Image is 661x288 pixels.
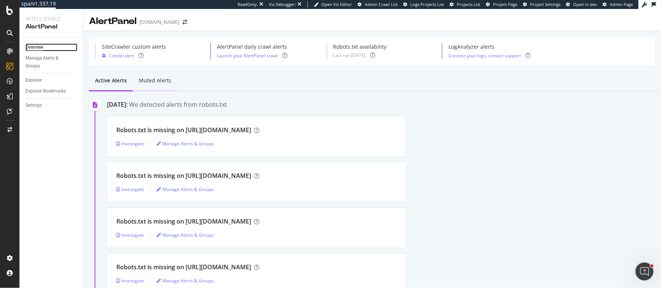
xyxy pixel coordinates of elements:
[116,275,144,287] button: Investigate
[156,186,214,192] a: Manage Alerts & Groups
[25,87,77,95] a: Explorer Bookmarks
[314,1,352,7] a: Open Viz Editor
[116,186,144,192] a: Investigate
[25,76,42,84] div: Explorer
[116,137,144,149] button: Investigate
[89,15,137,28] div: AlertPanel
[449,43,530,51] div: LogAnalyzer alerts
[116,140,144,147] a: Investigate
[636,263,654,281] iframe: Intercom live chat
[573,1,597,7] span: Open in dev
[156,229,214,241] button: Manage Alerts & Groups
[102,43,166,51] div: SiteCrawler custom alerts
[116,263,251,272] div: Robots.txt is missing on [URL][DOMAIN_NAME]
[321,1,352,7] span: Open Viz Editor
[156,278,214,284] a: Manage Alerts & Groups
[238,1,258,7] div: ReadOnly:
[25,101,42,109] div: Settings
[217,43,287,51] div: AlertPanel daily crawl alerts
[333,43,387,51] div: Robots.txt availability
[183,19,187,25] div: arrow-right-arrow-left
[25,43,43,51] div: Overview
[156,183,214,195] button: Manage Alerts & Groups
[530,1,560,7] span: Project Settings
[140,18,180,26] div: [DOMAIN_NAME]
[156,232,214,238] a: Manage Alerts & Groups
[25,76,77,84] a: Explorer
[25,54,70,70] div: Manage Alerts & Groups
[217,52,278,59] button: Launch your AlertPanel crawl
[156,140,214,147] a: Manage Alerts & Groups
[107,100,128,109] div: [DATE]:
[486,1,517,7] a: Project Page
[116,232,144,238] a: Investigate
[449,52,521,59] button: Connect your logs, contact support
[25,101,77,109] a: Settings
[269,1,296,7] div: Viz Debugger:
[610,1,633,7] span: Admin Page
[116,278,144,284] a: Investigate
[25,87,66,95] div: Explorer Bookmarks
[25,22,77,31] div: AlertPanel
[109,52,134,59] div: Create alert
[116,183,144,195] button: Investigate
[116,126,251,134] div: Robots.txt is missing on [URL][DOMAIN_NAME]
[603,1,633,7] a: Admin Page
[95,77,127,84] div: Active alerts
[25,43,77,51] a: Overview
[493,1,517,7] span: Project Page
[25,15,77,22] div: Intelligence
[410,1,444,7] span: Logs Projects List
[116,172,251,180] div: Robots.txt is missing on [URL][DOMAIN_NAME]
[102,52,134,59] button: Create alert
[156,137,214,149] button: Manage Alerts & Groups
[333,52,366,58] div: Last run: [DATE]
[403,1,444,7] a: Logs Projects List
[457,1,480,7] span: Projects List
[358,1,398,7] a: Admin Crawl List
[566,1,597,7] a: Open in dev
[139,77,171,84] div: Muted alerts
[116,229,144,241] button: Investigate
[129,100,227,109] div: We detected alerts from robots.txt
[116,217,251,226] div: Robots.txt is missing on [URL][DOMAIN_NAME]
[450,1,480,7] a: Projects List
[156,275,214,287] button: Manage Alerts & Groups
[365,1,398,7] span: Admin Crawl List
[25,54,77,70] a: Manage Alerts & Groups
[523,1,560,7] a: Project Settings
